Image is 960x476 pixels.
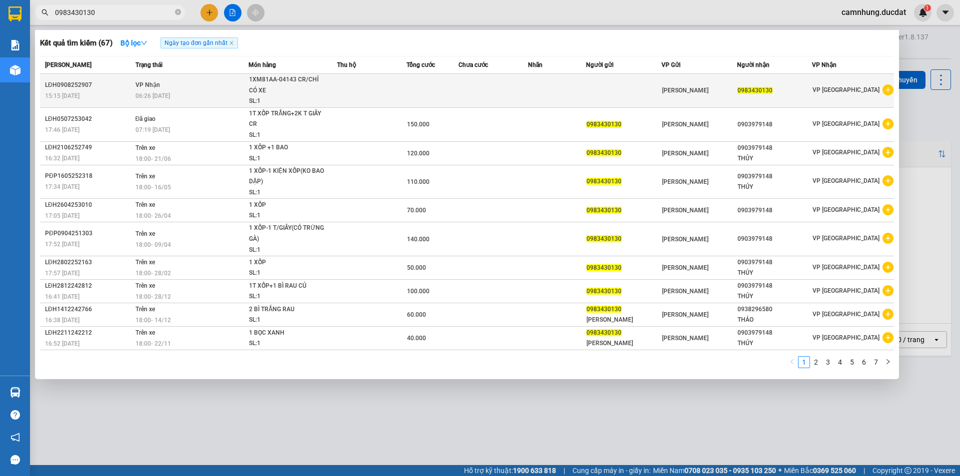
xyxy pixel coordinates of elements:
div: SL: 1 [249,130,324,141]
span: 0983430130 [586,178,621,185]
li: 3 [822,356,834,368]
span: 0983430130 [737,87,772,94]
div: 1 XỐP [249,200,324,211]
span: 0983430130 [586,235,621,242]
span: plus-circle [882,262,893,273]
span: 18:00 - 21/06 [135,155,171,162]
span: 18:00 - 14/12 [135,317,171,324]
a: 1 [798,357,809,368]
span: Chưa cước [458,61,488,68]
div: LĐH2812242812 [45,281,132,291]
div: THỦY [737,338,812,349]
span: 70.000 [407,207,426,214]
span: 17:05 [DATE] [45,212,79,219]
div: 0903979148 [737,234,812,244]
h3: Kết quả tìm kiếm ( 67 ) [40,38,112,48]
div: 0903979148 [737,143,812,153]
span: VP [GEOGRAPHIC_DATA] [812,334,879,341]
span: 06:26 [DATE] [135,92,170,99]
span: Trên xe [135,201,155,208]
li: 4 [834,356,846,368]
img: solution-icon [10,40,20,50]
div: 0903979148 [737,171,812,182]
span: VP [GEOGRAPHIC_DATA] [812,264,879,271]
span: right [885,359,891,365]
span: [PERSON_NAME] [662,207,708,214]
span: 18:00 - 28/12 [135,293,171,300]
div: THỦY [737,182,812,192]
span: Người nhận [737,61,769,68]
div: THẢO [737,315,812,325]
span: 16:52 [DATE] [45,340,79,347]
a: 5 [846,357,857,368]
div: LĐH2604253010 [45,200,132,210]
span: [PERSON_NAME] [662,236,708,243]
div: [PERSON_NAME] [586,315,661,325]
span: 17:52 [DATE] [45,241,79,248]
span: [PERSON_NAME] [45,61,91,68]
span: plus-circle [882,233,893,244]
span: plus-circle [882,309,893,320]
div: SL: 1 [249,210,324,221]
span: Trên xe [135,282,155,289]
span: 60.000 [407,311,426,318]
div: LĐH2106252749 [45,142,132,153]
span: VP [GEOGRAPHIC_DATA] [812,235,879,242]
span: Trên xe [135,329,155,336]
span: Món hàng [248,61,276,68]
div: THỦY [737,153,812,164]
a: 2 [810,357,821,368]
span: 15:15 [DATE] [45,92,79,99]
li: 5 [846,356,858,368]
a: 3 [822,357,833,368]
span: [PERSON_NAME] [662,288,708,295]
div: LĐH0908252907 [45,80,132,90]
span: 0983430130 [586,121,621,128]
div: PĐP1605252318 [45,171,132,181]
span: 0983430130 [586,149,621,156]
button: right [882,356,894,368]
div: 0903979148 [737,205,812,216]
span: 17:46 [DATE] [45,126,79,133]
img: warehouse-icon [10,387,20,398]
span: 0983430130 [586,288,621,295]
div: SL: 1 [249,96,324,107]
li: 1 [798,356,810,368]
div: SL: 1 [249,338,324,349]
span: VP [GEOGRAPHIC_DATA] [812,177,879,184]
span: plus-circle [882,285,893,296]
span: Tổng cước [406,61,435,68]
span: plus-circle [882,118,893,129]
span: VP [GEOGRAPHIC_DATA] [812,311,879,318]
a: 6 [858,357,869,368]
span: message [10,455,20,465]
div: PĐP0904251303 [45,228,132,239]
span: VP [GEOGRAPHIC_DATA] [812,149,879,156]
span: plus-circle [882,175,893,186]
span: [PERSON_NAME] [662,150,708,157]
span: 18:00 - 22/11 [135,340,171,347]
span: 18:00 - 28/02 [135,270,171,277]
span: left [789,359,795,365]
span: close-circle [175,9,181,15]
span: [PERSON_NAME] [662,178,708,185]
span: 18:00 - 26/04 [135,212,171,219]
a: 7 [870,357,881,368]
span: 150.000 [407,121,429,128]
span: 17:57 [DATE] [45,270,79,277]
div: LĐH0507253042 [45,114,132,124]
span: VP [GEOGRAPHIC_DATA] [812,86,879,93]
span: close-circle [175,8,181,17]
span: [PERSON_NAME] [662,87,708,94]
span: 0983430130 [586,329,621,336]
span: close [229,40,234,45]
div: SL: 1 [249,245,324,256]
div: 1T XỐP+1 BÌ RAU CỦ [249,281,324,292]
span: 18:00 - 16/05 [135,184,171,191]
span: Ngày tạo đơn gần nhất [160,37,238,48]
li: Previous Page [786,356,798,368]
span: notification [10,433,20,442]
div: THỦY [737,268,812,278]
div: SL: 1 [249,187,324,198]
span: VP [GEOGRAPHIC_DATA] [812,120,879,127]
